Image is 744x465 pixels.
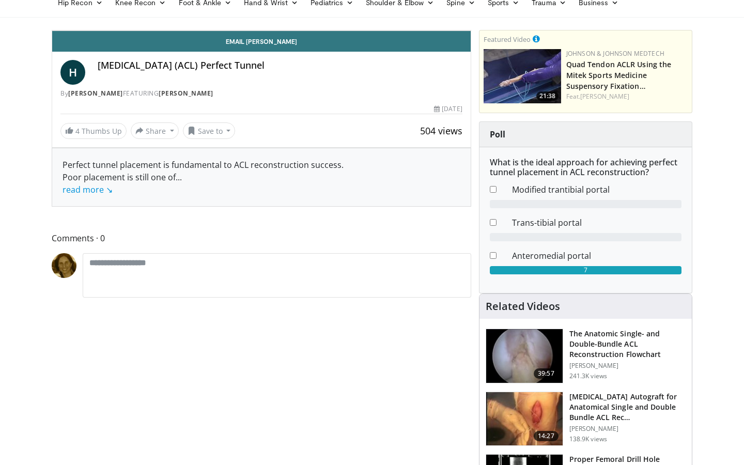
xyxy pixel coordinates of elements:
div: By FEATURING [60,89,462,98]
a: 4 Thumbs Up [60,123,127,139]
a: Johnson & Johnson MedTech [566,49,664,58]
h6: What is the ideal approach for achieving perfect tunnel placement in ACL reconstruction? [490,158,681,177]
dd: Trans-tibial portal [504,216,689,229]
video-js: Video Player [52,30,471,31]
h4: [MEDICAL_DATA] (ACL) Perfect Tunnel [98,60,462,71]
h3: The Anatomic Single- and Double-Bundle ACL Reconstruction Flowchart [569,329,686,360]
div: Feat. [566,92,688,101]
dd: Anteromedial portal [504,250,689,262]
button: Save to [183,122,236,139]
p: [PERSON_NAME] [569,362,686,370]
p: 241.3K views [569,372,607,380]
strong: Poll [490,129,505,140]
a: 14:27 [MEDICAL_DATA] Autograft for Anatomical Single and Double Bundle ACL Rec… [PERSON_NAME] 138... [486,392,686,446]
a: Quad Tendon ACLR Using the Mitek Sports Medicine Suspensory Fixation… [566,59,672,91]
a: [PERSON_NAME] [68,89,123,98]
a: 39:57 The Anatomic Single- and Double-Bundle ACL Reconstruction Flowchart [PERSON_NAME] 241.3K views [486,329,686,383]
a: Email [PERSON_NAME] [52,31,471,52]
span: Comments 0 [52,231,471,245]
a: [PERSON_NAME] [580,92,629,101]
img: Avatar [52,253,76,278]
dd: Modified trantibial portal [504,183,689,196]
span: 14:27 [534,431,559,441]
span: 504 views [420,125,462,137]
a: H [60,60,85,85]
img: b78fd9da-dc16-4fd1-a89d-538d899827f1.150x105_q85_crop-smart_upscale.jpg [484,49,561,103]
button: Share [131,122,179,139]
span: 4 [75,126,80,136]
h3: [MEDICAL_DATA] Autograft for Anatomical Single and Double Bundle ACL Rec… [569,392,686,423]
a: read more ↘ [63,184,113,195]
h4: Related Videos [486,300,560,313]
div: 7 [490,266,681,274]
div: [DATE] [434,104,462,114]
div: Perfect tunnel placement is fundamental to ACL reconstruction success. Poor placement is still on... [63,159,460,196]
a: [PERSON_NAME] [159,89,213,98]
small: Featured Video [484,35,531,44]
p: [PERSON_NAME] [569,425,686,433]
img: Fu_0_3.png.150x105_q85_crop-smart_upscale.jpg [486,329,563,383]
img: 281064_0003_1.png.150x105_q85_crop-smart_upscale.jpg [486,392,563,446]
a: 21:38 [484,49,561,103]
span: 39:57 [534,368,559,379]
p: 138.9K views [569,435,607,443]
span: 21:38 [536,91,559,101]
